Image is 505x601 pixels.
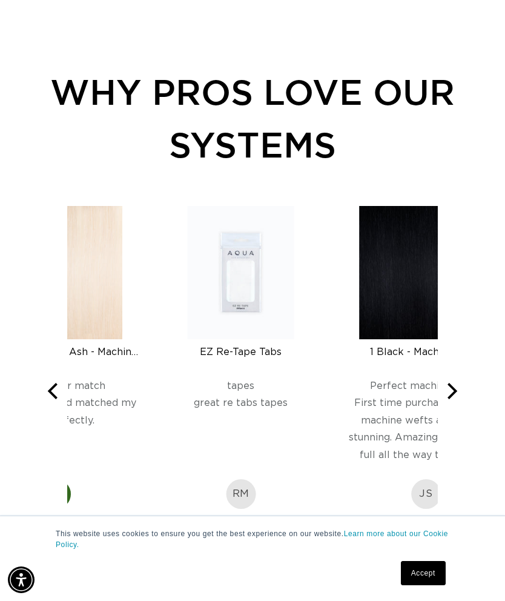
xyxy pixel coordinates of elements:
[401,561,446,585] a: Accept
[188,206,294,339] img: EZ Re-Tape Tabs
[226,479,256,509] img: Rebecca M. Profile Picture
[158,346,324,358] div: EZ Re-Tape Tabs
[41,65,464,171] div: WHY PROS LOVE OUR SYSTEMS
[438,378,464,405] button: Next
[411,479,441,509] img: Jessica S. Profile Picture
[158,394,324,479] div: great re tabs tapes
[8,566,35,593] div: Accessibility Menu
[158,380,324,392] div: tapes
[359,206,492,339] img: 1 Black - Machine Weft
[56,528,449,550] p: This website uses cookies to ensure you get the best experience on our website.
[226,479,256,509] div: RM
[41,378,67,405] button: Previous
[444,543,505,601] iframe: Chat Widget
[411,479,441,509] div: JS
[41,479,71,509] div: MH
